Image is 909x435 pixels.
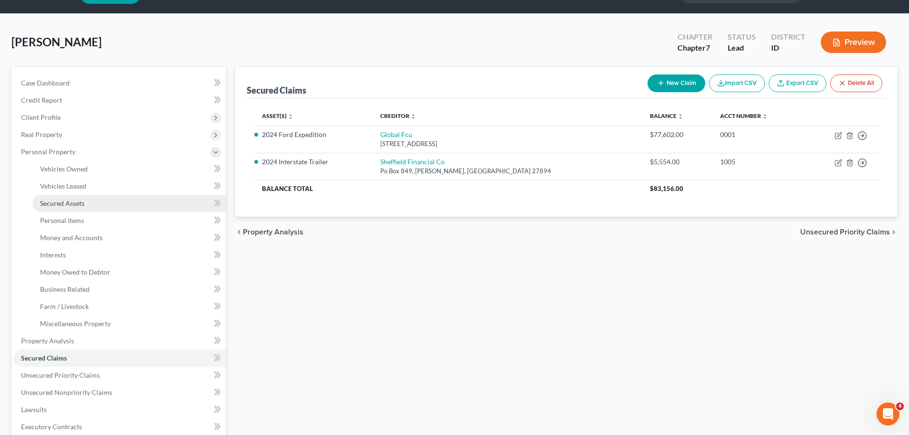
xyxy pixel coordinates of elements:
[720,112,768,119] a: Acct Number unfold_more
[262,157,365,167] li: 2024 Interstate Trailer
[821,32,886,53] button: Preview
[720,157,796,167] div: 1005
[262,112,293,119] a: Asset(s) unfold_more
[13,384,226,401] a: Unsecured Nonpriority Claims
[32,264,226,281] a: Money Owed to Debtor
[21,113,61,121] span: Client Profile
[21,388,112,396] span: Unsecured Nonpriority Claims
[769,74,826,92] a: Export CSV
[11,35,102,49] span: [PERSON_NAME]
[32,229,226,246] a: Money and Accounts
[678,42,712,53] div: Chapter
[13,74,226,92] a: Case Dashboard
[32,246,226,264] a: Interests
[32,315,226,332] a: Miscellaneous Property
[706,43,710,52] span: 7
[720,130,796,139] div: 0001
[13,350,226,367] a: Secured Claims
[678,32,712,42] div: Chapter
[21,96,62,104] span: Credit Report
[890,228,898,236] i: chevron_right
[762,114,768,119] i: unfold_more
[380,158,445,166] a: Sheffield Financial Co
[13,332,226,350] a: Property Analysis
[678,114,683,119] i: unfold_more
[410,114,416,119] i: unfold_more
[21,423,82,431] span: Executory Contracts
[288,114,293,119] i: unfold_more
[13,401,226,418] a: Lawsuits
[32,195,226,212] a: Secured Assets
[32,160,226,178] a: Vehicles Owned
[380,167,635,176] div: Po Box 849, [PERSON_NAME], [GEOGRAPHIC_DATA] 27894
[40,216,84,224] span: Personal Items
[800,228,890,236] span: Unsecured Priority Claims
[40,182,86,190] span: Vehicles Leased
[21,405,47,414] span: Lawsuits
[243,228,303,236] span: Property Analysis
[21,354,67,362] span: Secured Claims
[40,285,90,293] span: Business Related
[254,180,642,197] th: Balance Total
[800,228,898,236] button: Unsecured Priority Claims chevron_right
[380,130,412,138] a: Global Fcu
[32,178,226,195] a: Vehicles Leased
[771,32,805,42] div: District
[650,130,705,139] div: $77,602.00
[650,112,683,119] a: Balance unfold_more
[21,79,70,87] span: Case Dashboard
[21,371,100,379] span: Unsecured Priority Claims
[40,199,84,207] span: Secured Assets
[32,212,226,229] a: Personal Items
[709,74,765,92] button: Import CSV
[40,302,89,310] span: Farm / Livestock
[21,130,62,138] span: Real Property
[21,148,75,156] span: Personal Property
[13,92,226,109] a: Credit Report
[235,228,303,236] button: chevron_left Property Analysis
[896,403,904,410] span: 4
[21,337,74,345] span: Property Analysis
[262,130,365,139] li: 2024 Ford Expedition
[650,185,683,192] span: $83,156.00
[380,139,635,149] div: [STREET_ADDRESS]
[235,228,243,236] i: chevron_left
[877,403,899,425] iframe: Intercom live chat
[32,281,226,298] a: Business Related
[40,233,103,242] span: Money and Accounts
[728,42,756,53] div: Lead
[40,165,88,173] span: Vehicles Owned
[728,32,756,42] div: Status
[40,319,111,328] span: Miscellaneous Property
[247,85,306,96] div: Secured Claims
[40,268,110,276] span: Money Owed to Debtor
[380,112,416,119] a: Creditor unfold_more
[648,74,705,92] button: New Claim
[650,157,705,167] div: $5,554.00
[32,298,226,315] a: Farm / Livestock
[830,74,882,92] button: Delete All
[13,367,226,384] a: Unsecured Priority Claims
[40,251,66,259] span: Interests
[771,42,805,53] div: ID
